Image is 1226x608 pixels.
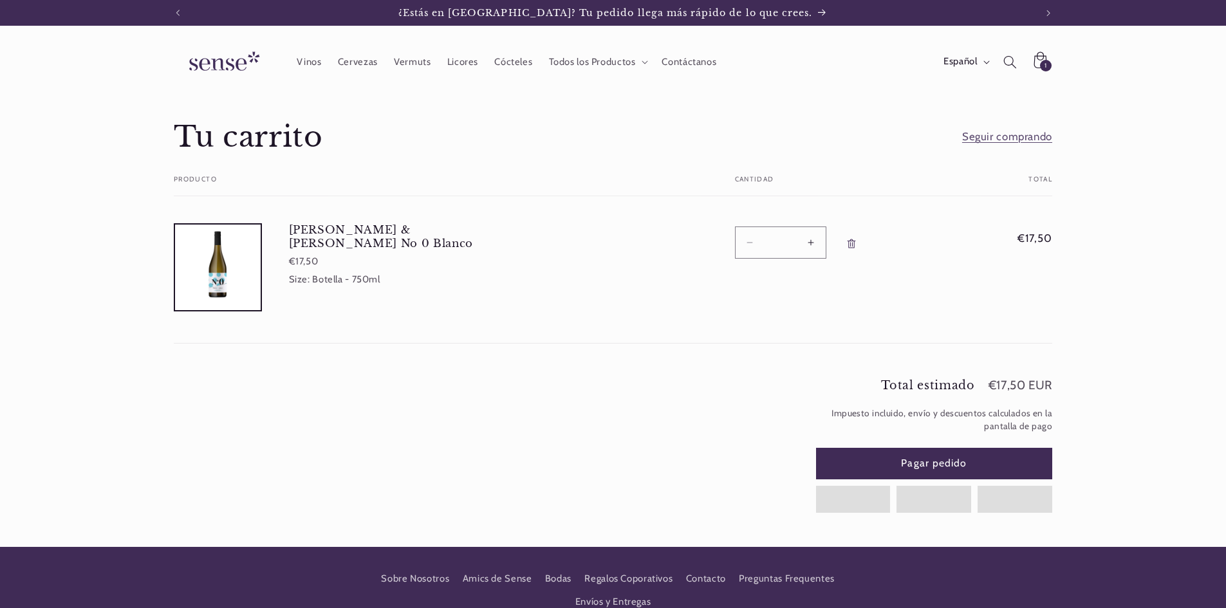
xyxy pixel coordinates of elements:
[816,407,1053,432] small: Impuesto incluido, envío y descuentos calculados en la pantalla de pago
[840,226,864,261] a: Eliminar Paco & Lola No 0 Blanco - Botella - 750ml
[654,48,725,76] a: Contáctanos
[338,56,378,68] span: Cervezas
[385,48,439,76] a: Vermuts
[765,226,797,258] input: Cantidad para Paco &amp; Lola No 0 Blanco
[541,48,654,76] summary: Todos los Productos
[943,55,977,69] span: Español
[439,48,487,76] a: Licores
[686,567,726,591] a: Contacto
[584,567,673,591] a: Regalos Coporativos
[174,44,270,80] img: Sense
[962,127,1052,147] a: Seguir comprando
[739,567,835,591] a: Preguntas Frequentes
[398,7,813,19] span: ¿Estás en [GEOGRAPHIC_DATA]? Tu pedido llega más rápido de lo que crees.
[701,176,956,196] th: Cantidad
[289,255,492,269] div: €17,50
[935,49,995,75] button: Español
[297,56,321,68] span: Vinos
[816,448,1053,479] button: Pagar pedido
[447,56,478,68] span: Licores
[169,39,275,86] a: Sense
[1045,60,1047,71] span: 1
[983,230,1052,246] span: €17,50
[289,273,310,285] dt: Size:
[289,223,492,250] a: [PERSON_NAME] & [PERSON_NAME] No 0 Blanco
[289,48,330,76] a: Vinos
[381,571,449,591] a: Sobre Nosotros
[394,56,431,68] span: Vermuts
[881,380,974,392] h2: Total estimado
[989,380,1052,392] p: €17,50 EUR
[662,56,716,68] span: Contáctanos
[494,56,532,68] span: Cócteles
[174,119,323,156] h1: Tu carrito
[956,176,1052,196] th: Total
[330,48,385,76] a: Cervezas
[463,567,532,591] a: Amics de Sense
[312,273,380,285] dd: Botella - 750ml
[487,48,541,76] a: Cócteles
[549,56,636,68] span: Todos los Productos
[996,47,1025,77] summary: Búsqueda
[545,567,571,591] a: Bodas
[174,176,701,196] th: Producto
